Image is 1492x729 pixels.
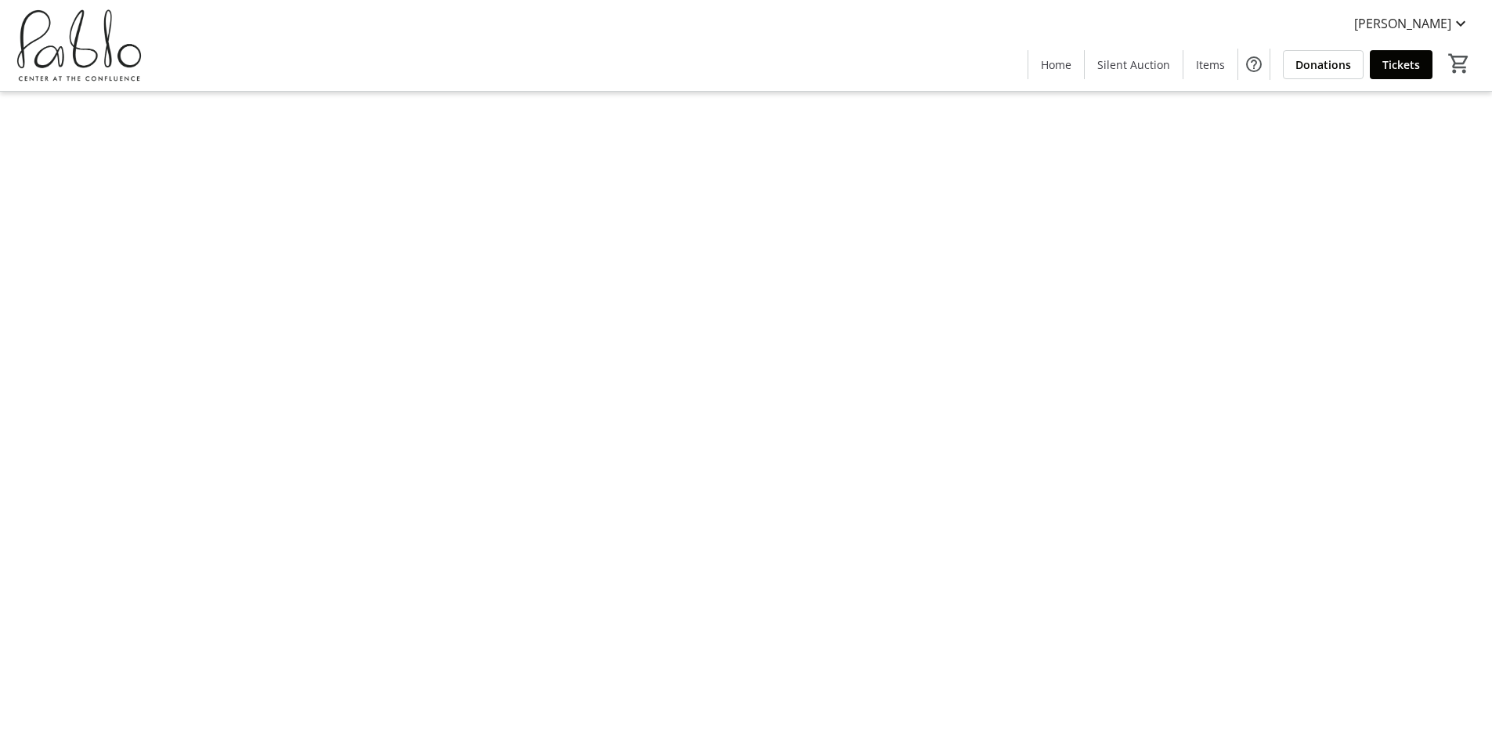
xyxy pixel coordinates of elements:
button: Help [1238,49,1270,80]
button: Cart [1445,49,1473,78]
span: Tickets [1382,56,1420,73]
a: Home [1028,50,1084,79]
a: Items [1183,50,1237,79]
a: Silent Auction [1085,50,1183,79]
span: Items [1196,56,1225,73]
span: [PERSON_NAME] [1354,14,1451,33]
span: Silent Auction [1097,56,1170,73]
span: Donations [1295,56,1351,73]
a: Donations [1283,50,1364,79]
span: Home [1041,56,1071,73]
button: [PERSON_NAME] [1342,11,1483,36]
a: Tickets [1370,50,1432,79]
img: Pablo Center's Logo [9,6,149,85]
